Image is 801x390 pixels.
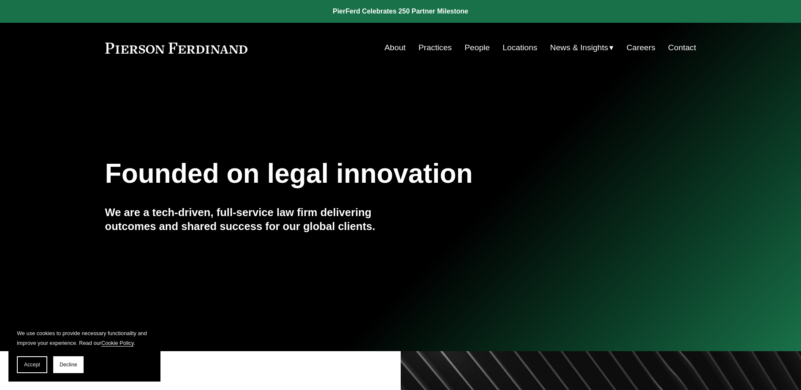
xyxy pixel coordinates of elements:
[8,320,160,382] section: Cookie banner
[502,40,537,56] a: Locations
[627,40,655,56] a: Careers
[550,41,608,55] span: News & Insights
[668,40,696,56] a: Contact
[418,40,452,56] a: Practices
[385,40,406,56] a: About
[101,340,134,346] a: Cookie Policy
[550,40,614,56] a: folder dropdown
[105,206,401,233] h4: We are a tech-driven, full-service law firm delivering outcomes and shared success for our global...
[53,356,84,373] button: Decline
[24,362,40,368] span: Accept
[105,158,598,189] h1: Founded on legal innovation
[17,356,47,373] button: Accept
[464,40,490,56] a: People
[60,362,77,368] span: Decline
[17,328,152,348] p: We use cookies to provide necessary functionality and improve your experience. Read our .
